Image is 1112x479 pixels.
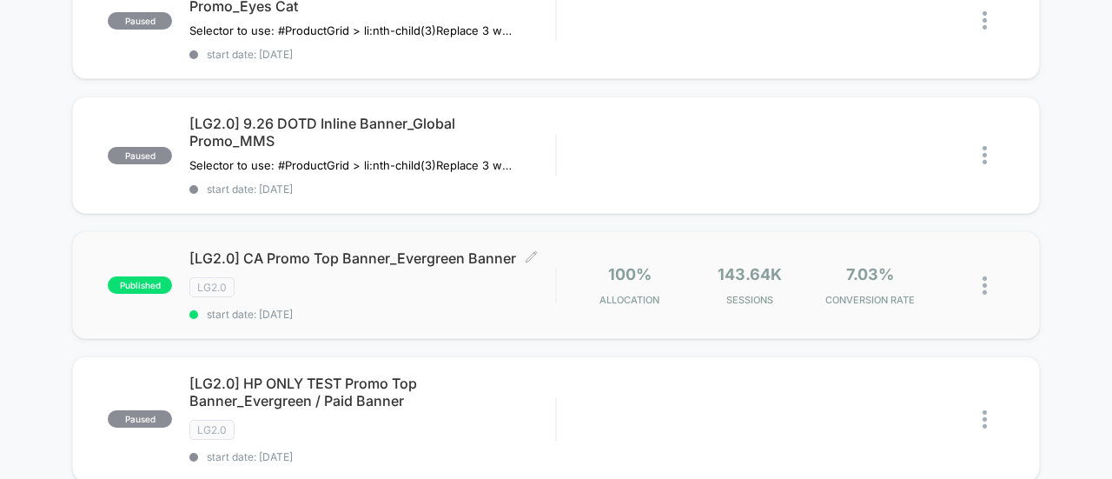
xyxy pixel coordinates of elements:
[814,294,925,306] span: CONVERSION RATE
[983,11,987,30] img: close
[189,420,235,440] span: LG2.0
[846,265,894,283] span: 7.03%
[608,265,652,283] span: 100%
[108,276,172,294] span: published
[189,375,555,409] span: [LG2.0] HP ONLY TEST Promo Top Banner_Evergreen / Paid Banner
[189,23,512,37] span: Selector to use: #ProductGrid > li:nth-child(3)Replace 3 with the block number﻿Copy the widget ID...
[189,48,555,61] span: start date: [DATE]
[189,450,555,463] span: start date: [DATE]
[189,277,235,297] span: LG2.0
[108,410,172,428] span: paused
[694,294,805,306] span: Sessions
[718,265,782,283] span: 143.64k
[983,146,987,164] img: close
[189,115,555,150] span: [LG2.0] 9.26 DOTD Inline Banner_Global Promo_MMS
[189,308,555,321] span: start date: [DATE]
[189,249,555,267] span: [LG2.0] CA Promo Top Banner_Evergreen Banner
[983,410,987,429] img: close
[189,183,555,196] span: start date: [DATE]
[108,147,172,164] span: paused
[189,158,512,172] span: Selector to use: #ProductGrid > li:nth-child(3)Replace 3 with the block number﻿Copy the widget ID...
[983,276,987,295] img: close
[599,294,659,306] span: Allocation
[108,12,172,30] span: paused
